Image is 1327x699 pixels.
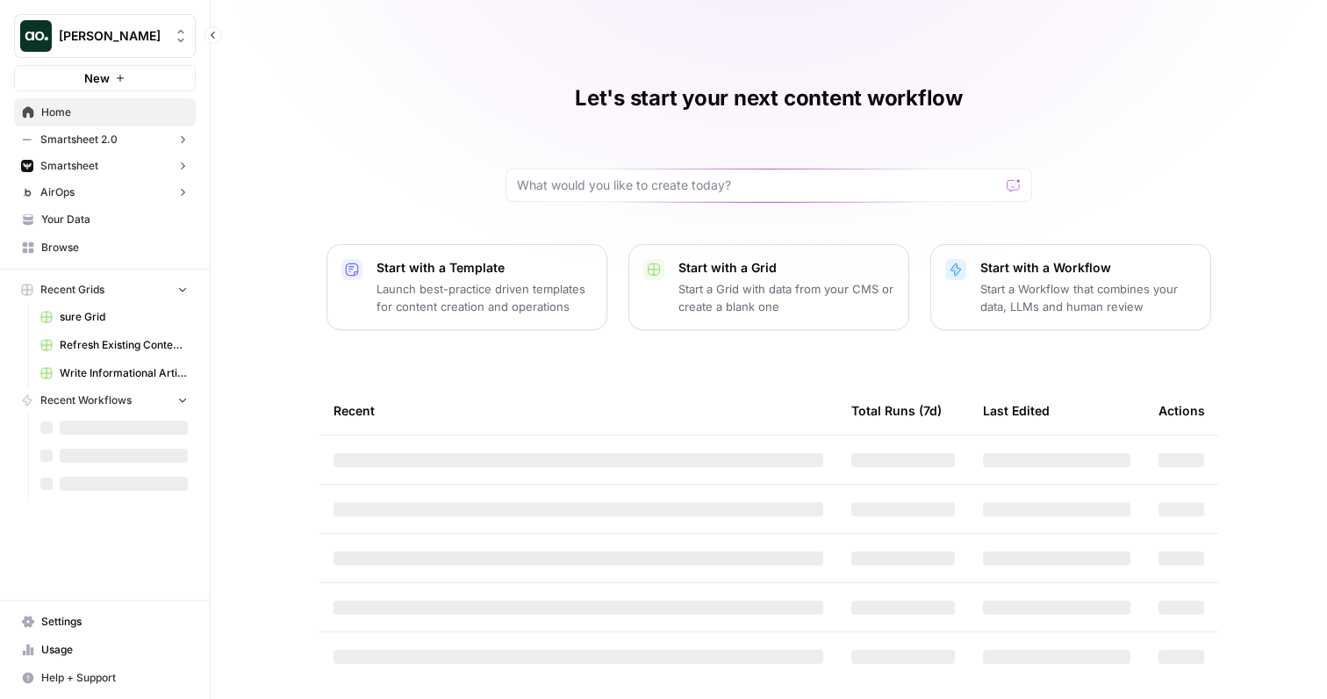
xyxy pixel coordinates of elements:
[14,277,196,303] button: Recent Grids
[14,179,196,205] button: AirOps
[40,158,98,174] span: Smartsheet
[40,132,118,148] span: Smartsheet 2.0
[14,205,196,234] a: Your Data
[41,104,188,120] span: Home
[377,280,592,315] p: Launch best-practice driven templates for content creation and operations
[377,259,592,277] p: Start with a Template
[14,153,196,179] button: Smartsheet
[14,14,196,58] button: Workspace: Zoe Jessup
[40,282,104,298] span: Recent Grids
[517,177,1000,194] input: What would you like to create today?
[980,280,1196,315] p: Start a Workflow that combines your data, LLMs and human review
[20,20,52,52] img: Zoe Jessup Logo
[678,280,894,315] p: Start a Grid with data from your CMS or create a blank one
[983,386,1050,435] div: Last Edited
[930,244,1211,330] button: Start with a WorkflowStart a Workflow that combines your data, LLMs and human review
[14,387,196,414] button: Recent Workflows
[60,337,188,353] span: Refresh Existing Content - Smartsheet
[14,636,196,664] a: Usage
[14,126,196,153] button: Smartsheet 2.0
[21,160,33,172] img: stjew9z7pit1u5j29oym3lz1cqu3
[32,359,196,387] a: Write Informational Article - Smartsheet
[851,386,942,435] div: Total Runs (7d)
[21,133,33,146] img: b2umk04t2odii1k9kk93zamw5cx7
[41,240,188,256] span: Browse
[575,84,963,112] h1: Let's start your next content workflow
[40,393,132,408] span: Recent Workflows
[59,27,165,45] span: [PERSON_NAME]
[41,212,188,227] span: Your Data
[32,331,196,359] a: Refresh Existing Content - Smartsheet
[980,259,1196,277] p: Start with a Workflow
[41,670,188,686] span: Help + Support
[60,365,188,381] span: Write Informational Article - Smartsheet
[334,386,823,435] div: Recent
[40,184,75,200] span: AirOps
[14,65,196,91] button: New
[14,608,196,636] a: Settings
[14,98,196,126] a: Home
[14,664,196,692] button: Help + Support
[84,69,110,87] span: New
[628,244,909,330] button: Start with a GridStart a Grid with data from your CMS or create a blank one
[678,259,894,277] p: Start with a Grid
[14,234,196,262] a: Browse
[326,244,607,330] button: Start with a TemplateLaunch best-practice driven templates for content creation and operations
[41,614,188,630] span: Settings
[32,303,196,331] a: sure Grid
[41,642,188,658] span: Usage
[21,186,33,198] img: en82gte408cjjpk3rc19j1mw467d
[60,309,188,325] span: sure Grid
[1158,386,1205,435] div: Actions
